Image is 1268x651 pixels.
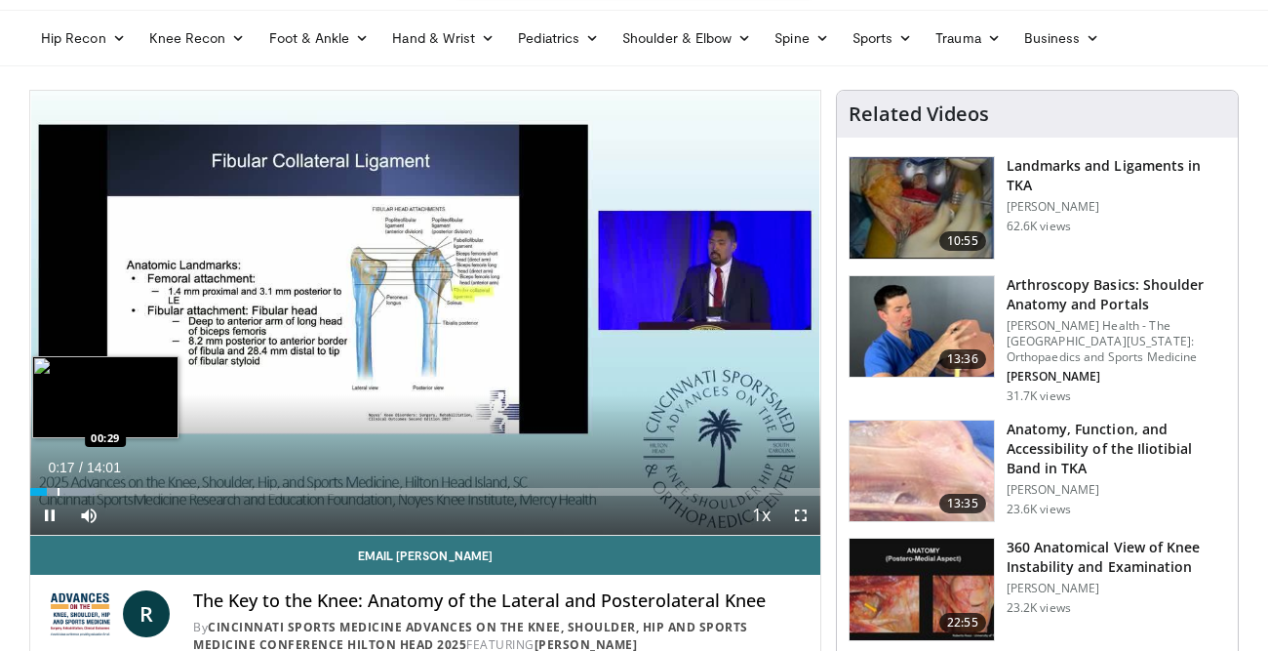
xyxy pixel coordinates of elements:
[1007,581,1226,596] p: [PERSON_NAME]
[1007,318,1226,365] p: [PERSON_NAME] Health - The [GEOGRAPHIC_DATA][US_STATE]: Orthopaedics and Sports Medicine
[611,19,763,58] a: Shoulder & Elbow
[1007,156,1226,195] h3: Landmarks and Ligaments in TKA
[30,91,820,536] video-js: Video Player
[849,538,1226,641] a: 22:55 360 Anatomical View of Knee Instability and Examination [PERSON_NAME] 23.2K views
[849,156,1226,260] a: 10:55 Landmarks and Ligaments in TKA [PERSON_NAME] 62.6K views
[123,590,170,637] a: R
[1007,275,1226,314] h3: Arthroscopy Basics: Shoulder Anatomy and Portals
[46,590,115,637] img: Cincinnati Sports Medicine Advances on the Knee, Shoulder, Hip and Sports Medicine Conference Hil...
[87,460,121,475] span: 14:01
[763,19,840,58] a: Spine
[849,275,1226,404] a: 13:36 Arthroscopy Basics: Shoulder Anatomy and Portals [PERSON_NAME] Health - The [GEOGRAPHIC_DAT...
[1007,388,1071,404] p: 31.7K views
[32,356,178,438] img: image.jpeg
[30,536,820,575] a: Email [PERSON_NAME]
[1007,600,1071,616] p: 23.2K views
[939,231,986,251] span: 10:55
[48,460,74,475] span: 0:17
[924,19,1012,58] a: Trauma
[849,420,1226,523] a: 13:35 Anatomy, Function, and Accessibility of the Iliotibial Band in TKA [PERSON_NAME] 23.6K views
[506,19,611,58] a: Pediatrics
[850,276,994,378] img: 9534a039-0eaa-4167-96cf-d5be049a70d8.150x105_q85_crop-smart_upscale.jpg
[1007,538,1226,577] h3: 360 Anatomical View of Knee Instability and Examination
[939,349,986,369] span: 13:36
[193,590,805,612] h4: The Key to the Knee: Anatomy of the Lateral and Posterolateral Knee
[1007,502,1071,517] p: 23.6K views
[781,496,820,535] button: Fullscreen
[30,488,820,496] div: Progress Bar
[742,496,781,535] button: Playback Rate
[1012,19,1112,58] a: Business
[1007,369,1226,385] p: [PERSON_NAME]
[138,19,258,58] a: Knee Recon
[1007,482,1226,498] p: [PERSON_NAME]
[850,421,994,522] img: 38616_0000_3.png.150x105_q85_crop-smart_upscale.jpg
[258,19,381,58] a: Foot & Ankle
[939,613,986,632] span: 22:55
[380,19,506,58] a: Hand & Wrist
[1007,219,1071,234] p: 62.6K views
[850,539,994,640] img: 533d6d4f-9d9f-40bd-bb73-b810ec663725.150x105_q85_crop-smart_upscale.jpg
[849,102,989,126] h4: Related Videos
[841,19,925,58] a: Sports
[939,494,986,513] span: 13:35
[29,19,138,58] a: Hip Recon
[30,496,69,535] button: Pause
[69,496,108,535] button: Mute
[1007,420,1226,478] h3: Anatomy, Function, and Accessibility of the Iliotibial Band in TKA
[79,460,83,475] span: /
[850,157,994,259] img: 88434a0e-b753-4bdd-ac08-0695542386d5.150x105_q85_crop-smart_upscale.jpg
[1007,199,1226,215] p: [PERSON_NAME]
